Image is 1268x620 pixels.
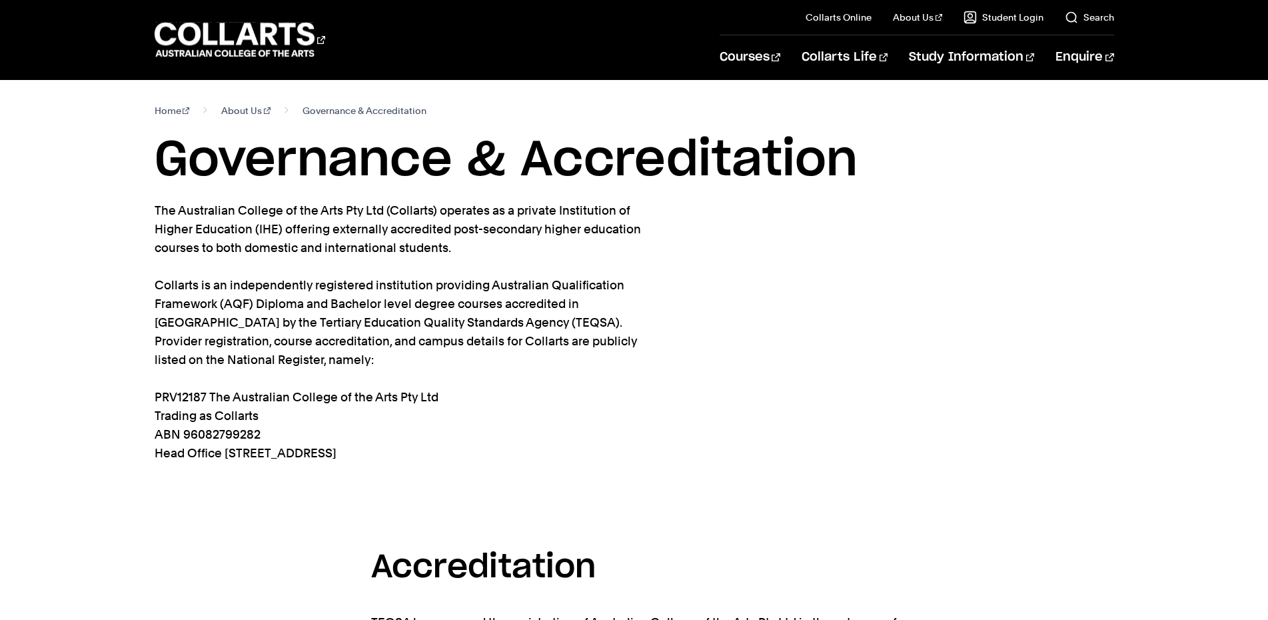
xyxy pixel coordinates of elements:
a: Enquire [1055,35,1113,79]
a: Home [155,101,190,120]
p: The Australian College of the Arts Pty Ltd (Collarts) operates as a private Institution of Higher... [155,201,641,463]
a: Study Information [909,35,1034,79]
a: Courses [720,35,780,79]
a: About Us [893,11,942,24]
h3: Accreditation [371,543,898,594]
a: Collarts Online [806,11,872,24]
div: Go to homepage [155,21,325,59]
a: Collarts Life [802,35,888,79]
a: Student Login [963,11,1043,24]
a: Search [1065,11,1114,24]
a: About Us [221,101,271,120]
h1: Governance & Accreditation [155,131,1114,191]
span: Governance & Accreditation [303,101,426,120]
